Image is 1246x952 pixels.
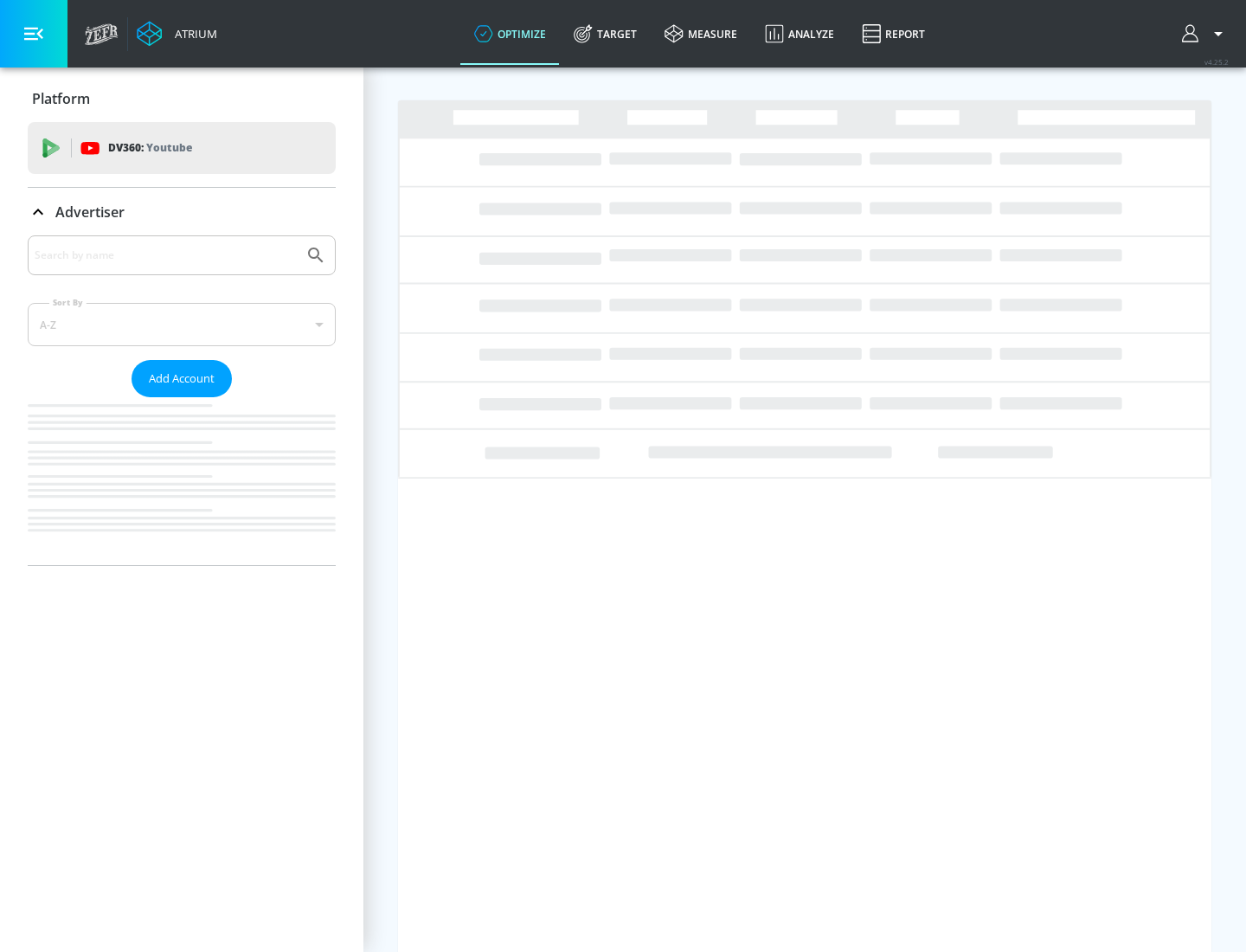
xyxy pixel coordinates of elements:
p: Youtube [146,138,192,157]
a: measure [651,3,751,65]
input: Search by name [35,244,297,267]
a: Report [848,3,939,65]
a: Analyze [751,3,848,65]
p: Platform [32,89,90,108]
div: Atrium [168,26,217,42]
label: Sort By [49,297,87,308]
div: Advertiser [28,188,336,236]
button: Add Account [132,360,232,397]
p: DV360: [108,138,192,158]
a: optimize [460,3,560,65]
a: Atrium [137,21,217,47]
span: Add Account [149,369,215,389]
div: A-Z [28,303,336,346]
nav: list of Advertiser [28,397,336,565]
span: v 4.25.2 [1204,57,1229,67]
div: Platform [28,74,336,123]
div: Advertiser [28,235,336,565]
a: Target [560,3,651,65]
div: DV360: Youtube [28,122,336,174]
p: Advertiser [55,203,125,222]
